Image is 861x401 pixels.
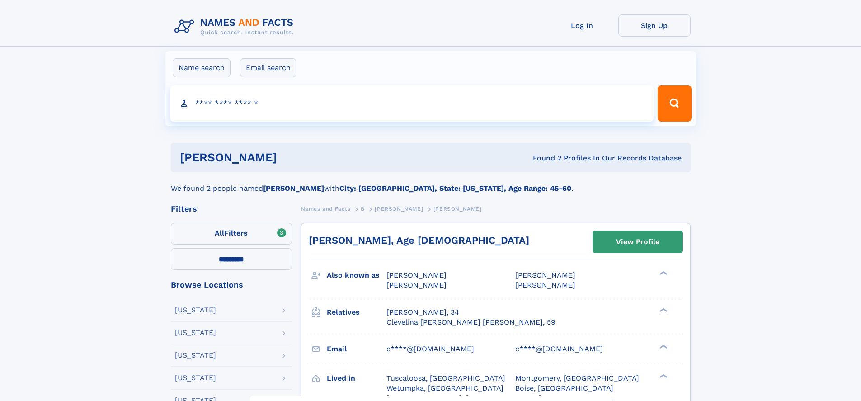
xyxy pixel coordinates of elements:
[375,206,423,212] span: [PERSON_NAME]
[180,152,405,163] h1: [PERSON_NAME]
[171,14,301,39] img: Logo Names and Facts
[327,341,386,357] h3: Email
[171,172,691,194] div: We found 2 people named with .
[386,281,447,289] span: [PERSON_NAME]
[618,14,691,37] a: Sign Up
[170,85,654,122] input: search input
[386,271,447,279] span: [PERSON_NAME]
[616,231,659,252] div: View Profile
[515,374,639,382] span: Montgomery, [GEOGRAPHIC_DATA]
[657,373,668,379] div: ❯
[175,307,216,314] div: [US_STATE]
[175,374,216,382] div: [US_STATE]
[339,184,571,193] b: City: [GEOGRAPHIC_DATA], State: [US_STATE], Age Range: 45-60
[375,203,423,214] a: [PERSON_NAME]
[215,229,224,237] span: All
[386,317,555,327] a: Clevelina [PERSON_NAME] [PERSON_NAME], 59
[171,281,292,289] div: Browse Locations
[657,344,668,349] div: ❯
[405,153,682,163] div: Found 2 Profiles In Our Records Database
[171,223,292,245] label: Filters
[361,203,365,214] a: B
[327,371,386,386] h3: Lived in
[657,307,668,313] div: ❯
[175,329,216,336] div: [US_STATE]
[240,58,296,77] label: Email search
[657,270,668,276] div: ❯
[515,384,613,392] span: Boise, [GEOGRAPHIC_DATA]
[301,203,351,214] a: Names and Facts
[433,206,482,212] span: [PERSON_NAME]
[263,184,324,193] b: [PERSON_NAME]
[546,14,618,37] a: Log In
[658,85,691,122] button: Search Button
[175,352,216,359] div: [US_STATE]
[173,58,231,77] label: Name search
[593,231,682,253] a: View Profile
[327,305,386,320] h3: Relatives
[309,235,529,246] a: [PERSON_NAME], Age [DEMOGRAPHIC_DATA]
[515,281,575,289] span: [PERSON_NAME]
[386,384,503,392] span: Wetumpka, [GEOGRAPHIC_DATA]
[171,205,292,213] div: Filters
[361,206,365,212] span: B
[327,268,386,283] h3: Also known as
[386,307,459,317] a: [PERSON_NAME], 34
[515,271,575,279] span: [PERSON_NAME]
[386,374,505,382] span: Tuscaloosa, [GEOGRAPHIC_DATA]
